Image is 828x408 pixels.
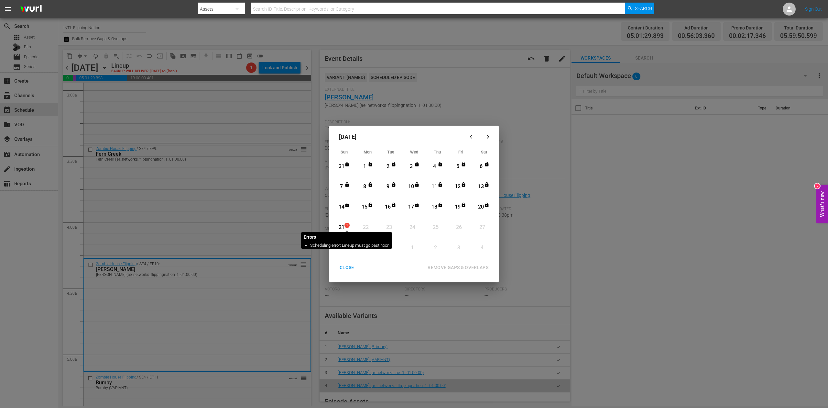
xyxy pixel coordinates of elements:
div: 23 [385,224,393,231]
div: 26 [455,224,463,231]
span: Mon [364,150,372,154]
span: 1 [345,223,349,228]
div: 4 [430,163,439,170]
div: 8 [361,183,369,190]
div: 27 [478,224,486,231]
div: CLOSE [334,264,359,272]
span: Sun [341,150,348,154]
div: 5 [454,163,462,170]
div: 7 [337,183,345,190]
div: 4 [478,244,486,252]
span: Thu [434,150,441,154]
div: 17 [407,203,415,211]
div: 9 [384,183,392,190]
div: 25 [431,224,440,231]
div: 1 [408,244,416,252]
div: 6 [477,163,485,170]
a: Sign Out [805,6,822,12]
span: Fri [458,150,463,154]
div: 2 [431,244,440,252]
div: 12 [454,183,462,190]
span: Wed [410,150,418,154]
div: 16 [384,203,392,211]
div: 11 [430,183,439,190]
span: Tue [387,150,394,154]
div: 31 [337,163,345,170]
div: 2 [815,184,820,189]
div: 30 [385,244,393,252]
button: Open Feedback Widget [816,185,828,223]
div: 2 [384,163,392,170]
div: 22 [362,224,370,231]
div: 3 [407,163,415,170]
img: ans4CAIJ8jUAAAAAAAAAAAAAAAAAAAAAAAAgQb4GAAAAAAAAAAAAAAAAAAAAAAAAJMjXAAAAAAAAAAAAAAAAAAAAAAAAgAT5G... [16,2,47,17]
div: 13 [477,183,485,190]
div: 20 [477,203,485,211]
div: 19 [454,203,462,211]
button: CLOSE [332,262,362,274]
div: 3 [455,244,463,252]
div: 24 [408,224,416,231]
div: 28 [339,244,347,252]
div: 21 [337,224,345,231]
div: 18 [430,203,439,211]
div: 1 [361,163,369,170]
div: [DATE] [332,129,464,144]
div: Month View [332,148,496,258]
span: Sat [481,150,487,154]
div: 14 [337,203,345,211]
span: Search [635,3,652,14]
div: 15 [361,203,369,211]
div: 29 [362,244,370,252]
div: 10 [407,183,415,190]
span: menu [4,5,12,13]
